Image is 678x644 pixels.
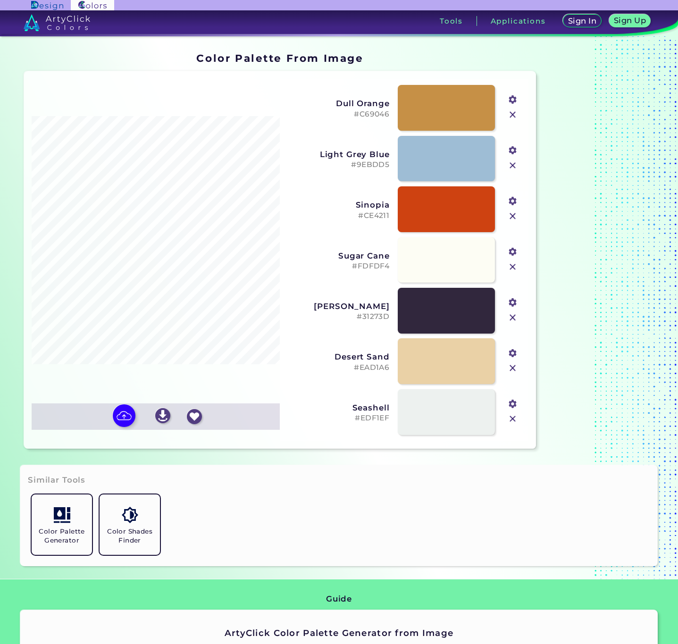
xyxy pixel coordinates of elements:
img: icon_close.svg [507,210,519,222]
h3: [PERSON_NAME] [286,301,389,311]
h5: #31273D [286,312,389,321]
h3: Light Grey Blue [286,150,389,159]
h5: #EDF1EF [286,414,389,423]
h2: ArtyClick Color Palette Generator from Image [122,627,556,639]
a: Sign In [565,15,600,27]
img: icon_close.svg [507,109,519,121]
img: icon picture [113,404,135,427]
img: logo_artyclick_colors_white.svg [24,14,90,31]
img: icon_close.svg [507,413,519,425]
h3: Tools [440,17,463,25]
h5: #FDFDF4 [286,262,389,271]
iframe: Advertisement [540,49,658,452]
h5: Sign Up [615,17,645,24]
a: Color Palette Generator [28,491,96,559]
h3: Guide [326,594,352,605]
h5: Color Shades Finder [103,527,156,545]
h5: #9EBDD5 [286,160,389,169]
h3: Sinopia [286,200,389,209]
img: icon_favourite_white.svg [187,409,202,424]
h3: Dull Orange [286,99,389,108]
h5: Sign In [569,17,595,25]
h3: Applications [491,17,546,25]
h3: Sugar Cane [286,251,389,260]
img: icon_close.svg [507,159,519,172]
img: ArtyClick Design logo [31,1,63,10]
h3: Desert Sand [286,352,389,361]
img: icon_close.svg [507,261,519,273]
img: icon_color_shades.svg [122,507,138,523]
img: icon_col_pal_col.svg [54,507,70,523]
h3: Seashell [286,403,389,412]
img: icon_download_white.svg [155,408,170,423]
img: icon_close.svg [507,362,519,374]
h5: #C69046 [286,110,389,119]
h5: Color Palette Generator [35,527,88,545]
a: Color Shades Finder [96,491,164,559]
h5: #CE4211 [286,211,389,220]
h5: #EAD1A6 [286,363,389,372]
h3: Similar Tools [28,475,85,486]
a: Sign Up [611,15,648,27]
h1: Color Palette From Image [196,51,363,65]
img: icon_close.svg [507,311,519,324]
